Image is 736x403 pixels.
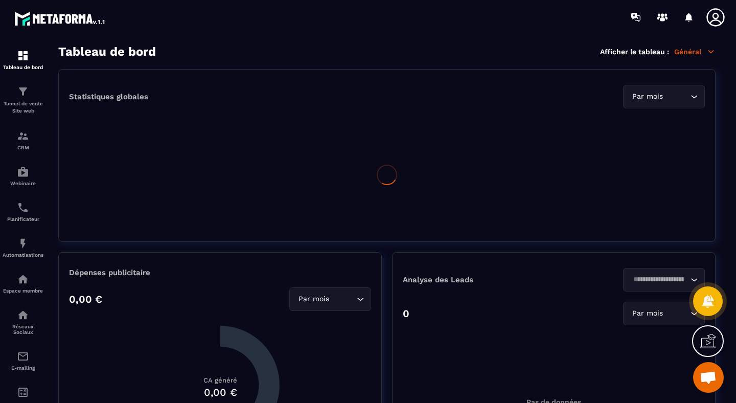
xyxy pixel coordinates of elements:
input: Search for option [665,308,688,319]
div: Search for option [289,287,371,311]
img: automations [17,166,29,178]
a: automationsautomationsEspace membre [3,265,43,301]
div: Search for option [623,302,705,325]
p: Dépenses publicitaire [69,268,371,277]
div: Search for option [623,268,705,292]
a: schedulerschedulerPlanificateur [3,194,43,230]
a: emailemailE-mailing [3,343,43,378]
a: formationformationCRM [3,122,43,158]
div: Ouvrir le chat [693,362,724,393]
img: social-network [17,309,29,321]
input: Search for option [630,274,688,285]
span: Par mois [630,308,665,319]
a: formationformationTunnel de vente Site web [3,78,43,122]
input: Search for option [331,294,354,305]
p: Général [674,47,716,56]
img: automations [17,237,29,250]
p: Tunnel de vente Site web [3,100,43,115]
p: Réseaux Sociaux [3,324,43,335]
p: Espace membre [3,288,43,294]
p: 0 [403,307,409,320]
a: automationsautomationsAutomatisations [3,230,43,265]
img: scheduler [17,201,29,214]
p: E-mailing [3,365,43,371]
p: Afficher le tableau : [600,48,669,56]
img: formation [17,85,29,98]
p: Statistiques globales [69,92,148,101]
img: logo [14,9,106,28]
input: Search for option [665,91,688,102]
p: Analyse des Leads [403,275,554,284]
p: Webinaire [3,181,43,186]
img: automations [17,273,29,285]
p: 0,00 € [69,293,102,305]
h3: Tableau de bord [58,44,156,59]
p: CRM [3,145,43,150]
img: formation [17,130,29,142]
div: Search for option [623,85,705,108]
a: automationsautomationsWebinaire [3,158,43,194]
p: Planificateur [3,216,43,222]
p: Tableau de bord [3,64,43,70]
p: Automatisations [3,252,43,258]
span: Par mois [296,294,331,305]
img: email [17,350,29,363]
a: formationformationTableau de bord [3,42,43,78]
img: formation [17,50,29,62]
a: social-networksocial-networkRéseaux Sociaux [3,301,43,343]
img: accountant [17,386,29,398]
span: Par mois [630,91,665,102]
